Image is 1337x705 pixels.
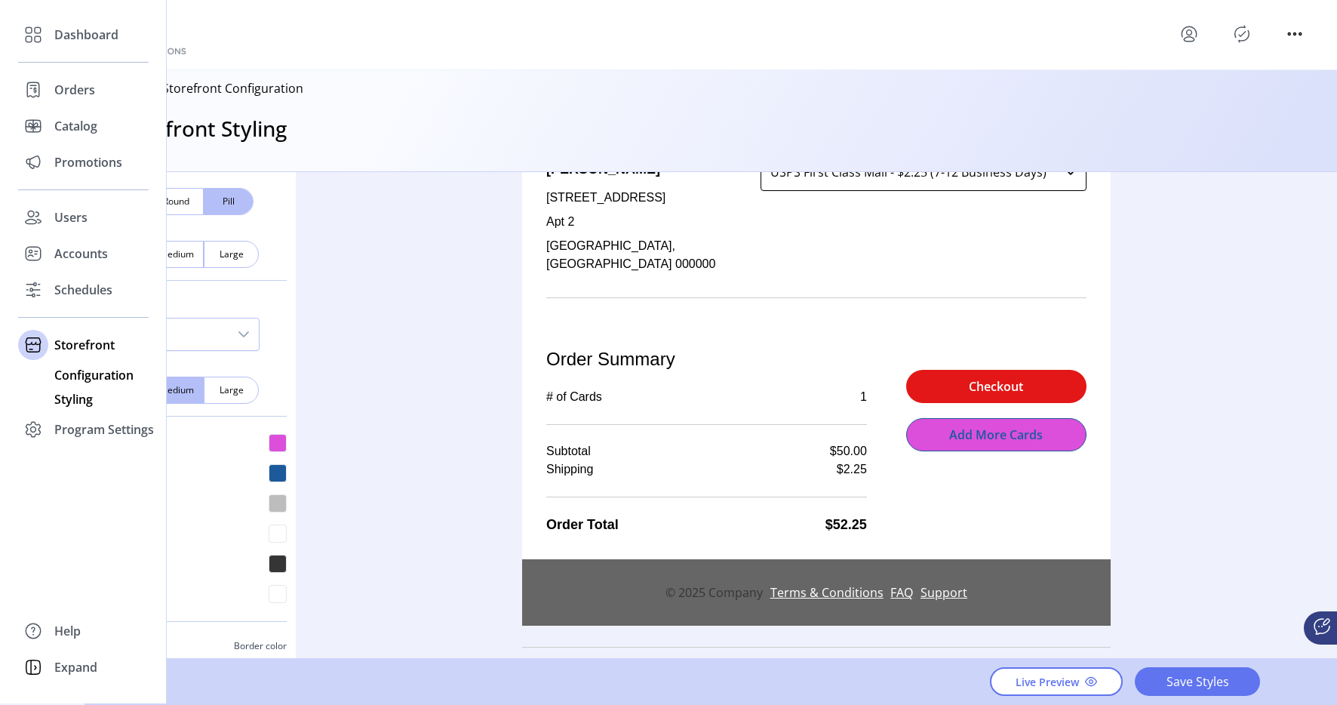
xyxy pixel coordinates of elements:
span: Pill [223,195,235,208]
a: FAQ [890,583,913,602]
span: Users [54,208,88,226]
span: Promotions [54,153,122,171]
span: Configuration [54,366,134,384]
span: Expand [54,658,97,676]
span: Medium [168,248,185,261]
button: menu [1177,22,1201,46]
p: [STREET_ADDRESS] [546,186,761,210]
a: Terms & Conditions [770,583,884,602]
span: Help [54,622,81,640]
span: Catalog [54,117,97,135]
div: dropdown trigger [1056,154,1086,190]
button: menu [1283,22,1307,46]
p: Button Shape [94,162,287,188]
span: Dashboard [54,26,118,44]
span: Save Styles [1154,673,1240,691]
span: Storefront [54,336,115,354]
button: Save Styles [1135,667,1260,696]
span: Live Preview [1016,674,1079,690]
p: $2.25 [837,460,867,479]
p: 1 [860,388,867,406]
div: dropdown trigger [229,319,259,350]
span: Accounts [54,245,108,263]
span: Schedules [54,281,112,299]
span: Round [168,195,185,208]
span: Large [223,383,240,397]
a: Clear Cart [1030,319,1087,337]
span: Large [223,248,240,261]
p: Border color [234,633,287,659]
p: Font [94,292,287,318]
p: $50.00 [830,442,867,460]
p: Shipping [546,460,593,479]
p: Back to Storefront Configuration [118,79,303,97]
p: Apt 2 [546,210,761,234]
h4: $52.25 [825,515,867,535]
span: Medium [168,383,185,397]
h2: Order Summary [546,346,867,373]
span: USPS First Class Mail - $2.25 (7-12 Business Days) [761,154,1056,190]
button: Checkout [906,370,1087,403]
a: Support [921,583,967,602]
h3: Storefront Styling [112,112,287,144]
h4: Order Total [546,515,619,535]
span: Styling [54,390,93,408]
p: [GEOGRAPHIC_DATA], [GEOGRAPHIC_DATA] 000000 [546,234,761,276]
p: Font Size [94,351,287,377]
button: Publisher Panel [1230,22,1254,46]
p: © 2025 Company [665,583,763,602]
button: Live Preview [990,667,1123,696]
p: # of Cards [546,388,602,406]
p: Subtotal [546,442,591,460]
p: Button Size [94,215,287,241]
button: Add More Cards [906,418,1087,451]
span: Program Settings [54,420,154,439]
span: Orders [54,81,95,99]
